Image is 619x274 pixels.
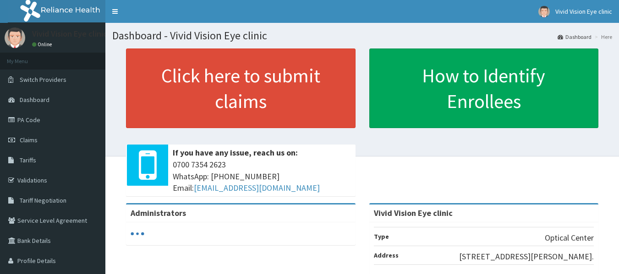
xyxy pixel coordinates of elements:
b: If you have any issue, reach us on: [173,147,298,158]
a: Click here to submit claims [126,48,356,128]
span: Switch Providers [20,75,66,84]
img: User Image [5,27,25,48]
a: How to Identify Enrollees [369,48,599,128]
b: Address [374,251,399,259]
a: Dashboard [558,33,592,41]
span: Tariffs [20,156,36,164]
li: Here [592,33,612,41]
a: Online [32,41,54,48]
b: Type [374,232,389,241]
p: Vivid Vision Eye clinic [32,30,107,38]
h1: Dashboard - Vivid Vision Eye clinic [112,30,612,42]
span: 0700 7354 2623 WhatsApp: [PHONE_NUMBER] Email: [173,159,351,194]
p: Optical Center [545,232,594,244]
span: Claims [20,136,38,144]
strong: Vivid Vision Eye clinic [374,208,453,218]
p: [STREET_ADDRESS][PERSON_NAME]. [459,251,594,263]
span: Tariff Negotiation [20,196,66,204]
svg: audio-loading [131,227,144,241]
b: Administrators [131,208,186,218]
span: Dashboard [20,96,49,104]
span: Vivid Vision Eye clinic [555,7,612,16]
a: [EMAIL_ADDRESS][DOMAIN_NAME] [194,183,320,193]
img: User Image [538,6,550,17]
